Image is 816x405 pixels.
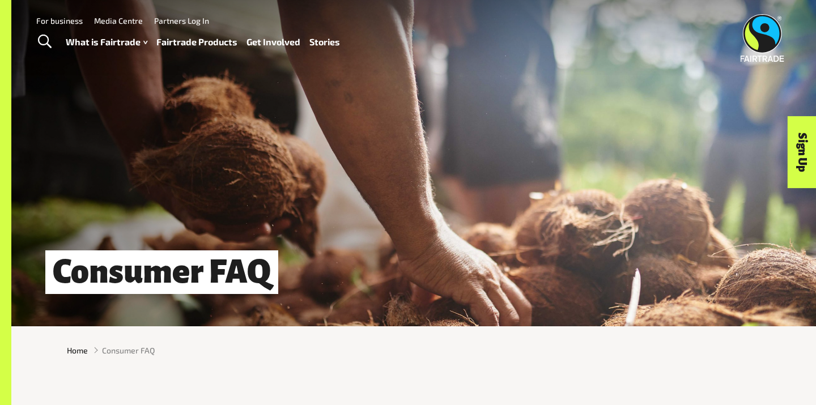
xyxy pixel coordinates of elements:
[45,250,278,294] h1: Consumer FAQ
[154,16,209,25] a: Partners Log In
[246,34,300,50] a: Get Involved
[31,28,58,56] a: Toggle Search
[67,344,88,356] a: Home
[94,16,143,25] a: Media Centre
[741,14,784,62] img: Fairtrade Australia New Zealand logo
[309,34,340,50] a: Stories
[102,344,155,356] span: Consumer FAQ
[36,16,83,25] a: For business
[156,34,237,50] a: Fairtrade Products
[66,34,147,50] a: What is Fairtrade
